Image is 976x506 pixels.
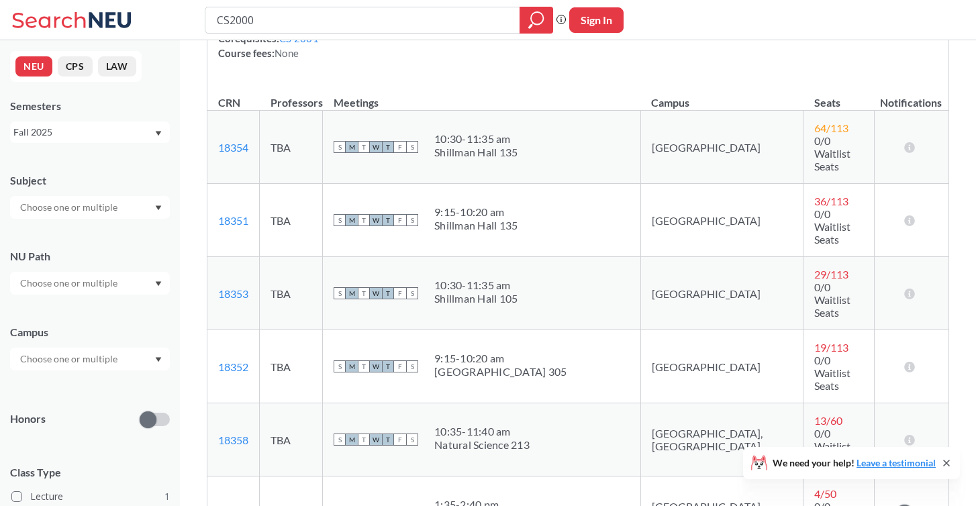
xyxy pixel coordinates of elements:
[773,458,936,468] span: We need your help!
[58,56,93,77] button: CPS
[394,141,406,153] span: F
[370,360,382,372] span: W
[323,82,641,111] th: Meetings
[358,434,370,446] span: T
[11,488,170,505] label: Lecture
[260,111,323,184] td: TBA
[406,141,418,153] span: S
[346,434,358,446] span: M
[814,341,848,354] span: 19 / 113
[334,214,346,226] span: S
[346,141,358,153] span: M
[15,56,52,77] button: NEU
[434,365,567,378] div: [GEOGRAPHIC_DATA] 305
[10,121,170,143] div: Fall 2025Dropdown arrow
[260,184,323,257] td: TBA
[814,268,848,281] span: 29 / 113
[218,360,248,373] a: 18352
[358,287,370,299] span: T
[640,82,803,111] th: Campus
[382,434,394,446] span: T
[814,195,848,207] span: 36 / 113
[218,434,248,446] a: 18358
[334,434,346,446] span: S
[814,354,850,392] span: 0/0 Waitlist Seats
[394,360,406,372] span: F
[814,487,836,500] span: 4 / 50
[434,132,518,146] div: 10:30 - 11:35 am
[434,438,530,452] div: Natural Science 213
[434,219,518,232] div: Shillman Hall 135
[382,287,394,299] span: T
[640,257,803,330] td: [GEOGRAPHIC_DATA]
[382,360,394,372] span: T
[434,279,518,292] div: 10:30 - 11:35 am
[640,111,803,184] td: [GEOGRAPHIC_DATA]
[260,82,323,111] th: Professors
[814,414,842,427] span: 13 / 60
[406,360,418,372] span: S
[334,360,346,372] span: S
[13,351,126,367] input: Choose one or multiple
[215,9,510,32] input: Class, professor, course number, "phrase"
[803,82,874,111] th: Seats
[10,173,170,188] div: Subject
[10,249,170,264] div: NU Path
[528,11,544,30] svg: magnifying glass
[394,434,406,446] span: F
[10,465,170,480] span: Class Type
[874,82,948,111] th: Notifications
[814,121,848,134] span: 64 / 113
[434,352,567,365] div: 9:15 - 10:20 am
[370,141,382,153] span: W
[13,199,126,215] input: Choose one or multiple
[370,434,382,446] span: W
[334,287,346,299] span: S
[857,457,936,468] a: Leave a testimonial
[218,214,248,227] a: 18351
[10,196,170,219] div: Dropdown arrow
[10,411,46,427] p: Honors
[358,214,370,226] span: T
[275,47,299,59] span: None
[155,131,162,136] svg: Dropdown arrow
[218,287,248,300] a: 18353
[10,272,170,295] div: Dropdown arrow
[334,141,346,153] span: S
[406,434,418,446] span: S
[814,134,850,172] span: 0/0 Waitlist Seats
[10,348,170,370] div: Dropdown arrow
[640,184,803,257] td: [GEOGRAPHIC_DATA]
[382,214,394,226] span: T
[434,425,530,438] div: 10:35 - 11:40 am
[394,287,406,299] span: F
[10,325,170,340] div: Campus
[346,287,358,299] span: M
[155,205,162,211] svg: Dropdown arrow
[346,214,358,226] span: M
[260,330,323,403] td: TBA
[346,360,358,372] span: M
[260,403,323,476] td: TBA
[358,141,370,153] span: T
[640,403,803,476] td: [GEOGRAPHIC_DATA], [GEOGRAPHIC_DATA]
[370,287,382,299] span: W
[98,56,136,77] button: LAW
[434,146,518,159] div: Shillman Hall 135
[520,7,553,34] div: magnifying glass
[218,95,240,110] div: CRN
[382,141,394,153] span: T
[164,489,170,504] span: 1
[406,287,418,299] span: S
[640,330,803,403] td: [GEOGRAPHIC_DATA]
[13,125,154,140] div: Fall 2025
[10,99,170,113] div: Semesters
[814,427,850,465] span: 0/0 Waitlist Seats
[155,357,162,362] svg: Dropdown arrow
[394,214,406,226] span: F
[434,292,518,305] div: Shillman Hall 105
[358,360,370,372] span: T
[155,281,162,287] svg: Dropdown arrow
[434,205,518,219] div: 9:15 - 10:20 am
[218,141,248,154] a: 18354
